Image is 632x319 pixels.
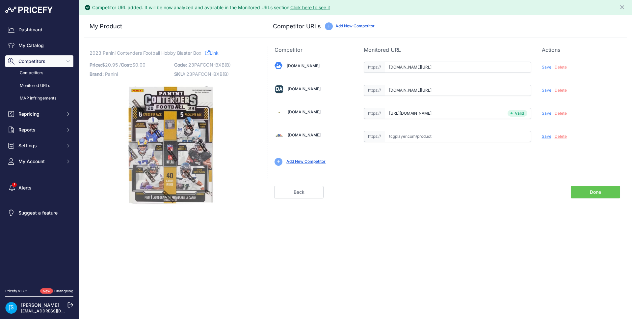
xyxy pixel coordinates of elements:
span: My Account [18,158,62,165]
a: Back [274,186,324,198]
button: Settings [5,140,73,152]
span: https:// [364,131,385,142]
span: 23PAFCON-BXB(B) [186,71,229,77]
span: New [40,288,53,294]
span: Repricing [18,111,62,117]
button: Competitors [5,55,73,67]
span: Settings [18,142,62,149]
span: Delete [555,111,567,116]
span: | [552,134,554,139]
span: SKU: [174,71,185,77]
a: Alerts [5,182,73,194]
span: Delete [555,65,567,70]
a: Done [571,186,620,198]
span: Save [542,111,551,116]
span: Reports [18,127,62,133]
span: 20.95 [105,62,118,68]
a: [DOMAIN_NAME] [288,132,321,137]
a: [DOMAIN_NAME] [288,109,321,114]
img: Pricefy Logo [5,7,53,13]
span: / $ [119,62,145,68]
input: steelcitycollectibles.com/product [385,108,531,119]
p: Monitored URL [364,46,531,54]
a: Click here to see it [290,5,330,10]
h3: My Product [90,22,254,31]
p: $ [90,60,170,70]
input: blowoutcards.com/product [385,62,531,73]
span: https:// [364,85,385,96]
a: [DOMAIN_NAME] [287,63,320,68]
span: Delete [555,134,567,139]
a: Link [205,49,219,57]
a: Dashboard [5,24,73,36]
button: Reports [5,124,73,136]
a: Changelog [54,289,73,293]
span: Code: [174,62,187,68]
button: Repricing [5,108,73,120]
button: Close [619,3,627,11]
span: 0.00 [135,62,145,68]
div: Pricefy v1.7.2 [5,288,27,294]
span: Competitors [18,58,62,65]
span: Save [542,134,551,139]
span: https:// [364,108,385,119]
a: [EMAIL_ADDRESS][DOMAIN_NAME] [21,308,90,313]
span: Price: [90,62,102,68]
div: Competitor URL added. It will be now analyzed and available in the Monitored URLs section. [92,4,330,11]
span: https:// [364,62,385,73]
span: Save [542,88,551,93]
a: MAP infringements [5,93,73,104]
a: [DOMAIN_NAME] [288,86,321,91]
a: Add New Competitor [286,159,326,164]
a: Competitors [5,67,73,79]
h3: Competitor URLs [273,22,321,31]
a: Add New Competitor [335,23,375,28]
span: Save [542,65,551,70]
p: Competitor [275,46,353,54]
span: 23PAFCON-BXB(B) [188,62,231,68]
p: Actions [542,46,620,54]
a: [PERSON_NAME] [21,302,59,308]
span: | [552,88,554,93]
a: Monitored URLs [5,80,73,92]
a: Suggest a feature [5,207,73,219]
input: tcgplayer.com/product [385,131,531,142]
span: Cost: [121,62,132,68]
button: My Account [5,156,73,167]
span: | [552,65,554,70]
span: Delete [555,88,567,93]
span: 2023 Panini Contenders Football Hobby Blaster Box [90,49,201,57]
span: | [552,111,554,116]
span: Panini [105,71,118,77]
a: My Catalog [5,40,73,51]
input: dacardworld.com/product [385,85,531,96]
span: Brand: [90,71,104,77]
nav: Sidebar [5,24,73,280]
